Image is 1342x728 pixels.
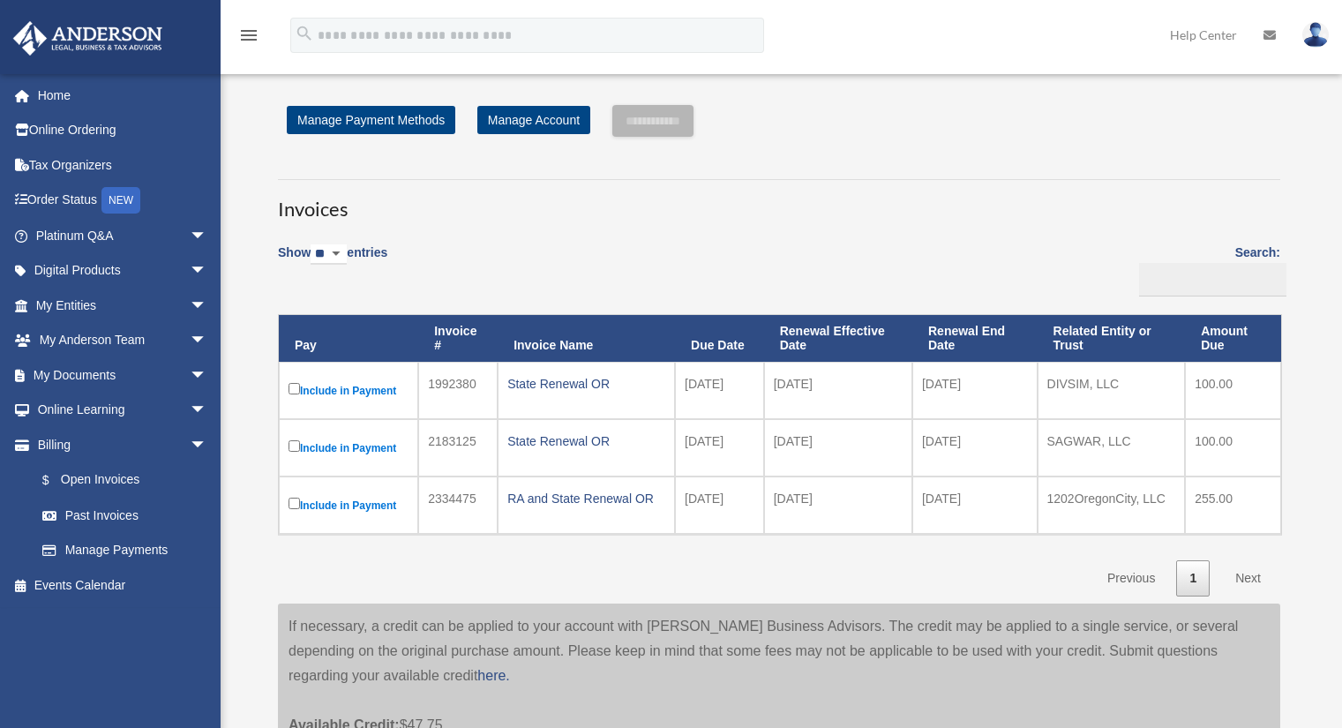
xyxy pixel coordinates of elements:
[912,477,1038,534] td: [DATE]
[507,486,665,511] div: RA and State Renewal OR
[289,498,300,509] input: Include in Payment
[764,362,912,419] td: [DATE]
[25,462,216,499] a: $Open Invoices
[1139,263,1286,296] input: Search:
[675,477,764,534] td: [DATE]
[418,315,498,363] th: Invoice #: activate to sort column ascending
[289,440,300,452] input: Include in Payment
[289,437,409,459] label: Include in Payment
[287,106,455,134] a: Manage Payment Methods
[1185,419,1281,477] td: 100.00
[311,244,347,265] select: Showentries
[477,106,590,134] a: Manage Account
[418,362,498,419] td: 1992380
[12,78,234,113] a: Home
[12,357,234,393] a: My Documentsarrow_drop_down
[764,477,912,534] td: [DATE]
[190,393,225,429] span: arrow_drop_down
[1222,560,1274,597] a: Next
[1094,560,1168,597] a: Previous
[1302,22,1329,48] img: User Pic
[507,429,665,454] div: State Renewal OR
[12,427,225,462] a: Billingarrow_drop_down
[418,477,498,534] td: 2334475
[190,253,225,289] span: arrow_drop_down
[52,469,61,492] span: $
[1038,419,1186,477] td: SAGWAR, LLC
[12,147,234,183] a: Tax Organizers
[1038,315,1186,363] th: Related Entity or Trust: activate to sort column ascending
[101,187,140,214] div: NEW
[279,315,418,363] th: Pay: activate to sort column descending
[238,25,259,46] i: menu
[12,393,234,428] a: Online Learningarrow_drop_down
[912,419,1038,477] td: [DATE]
[12,183,234,219] a: Order StatusNEW
[238,31,259,46] a: menu
[912,362,1038,419] td: [DATE]
[12,567,234,603] a: Events Calendar
[12,218,234,253] a: Platinum Q&Aarrow_drop_down
[25,533,225,568] a: Manage Payments
[12,253,234,289] a: Digital Productsarrow_drop_down
[12,323,234,358] a: My Anderson Teamarrow_drop_down
[1185,477,1281,534] td: 255.00
[675,315,764,363] th: Due Date: activate to sort column ascending
[675,419,764,477] td: [DATE]
[295,24,314,43] i: search
[477,668,509,683] a: here.
[12,113,234,148] a: Online Ordering
[1185,315,1281,363] th: Amount Due: activate to sort column ascending
[190,357,225,394] span: arrow_drop_down
[418,419,498,477] td: 2183125
[8,21,168,56] img: Anderson Advisors Platinum Portal
[1038,477,1186,534] td: 1202OregonCity, LLC
[12,288,234,323] a: My Entitiesarrow_drop_down
[764,315,912,363] th: Renewal Effective Date: activate to sort column ascending
[1176,560,1210,597] a: 1
[498,315,675,363] th: Invoice Name: activate to sort column ascending
[1133,242,1280,296] label: Search:
[675,362,764,419] td: [DATE]
[25,498,225,533] a: Past Invoices
[190,427,225,463] span: arrow_drop_down
[1185,362,1281,419] td: 100.00
[190,323,225,359] span: arrow_drop_down
[278,179,1280,223] h3: Invoices
[289,383,300,394] input: Include in Payment
[190,218,225,254] span: arrow_drop_down
[764,419,912,477] td: [DATE]
[278,242,387,282] label: Show entries
[289,494,409,516] label: Include in Payment
[912,315,1038,363] th: Renewal End Date: activate to sort column ascending
[1038,362,1186,419] td: DIVSIM, LLC
[190,288,225,324] span: arrow_drop_down
[507,372,665,396] div: State Renewal OR
[289,379,409,402] label: Include in Payment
